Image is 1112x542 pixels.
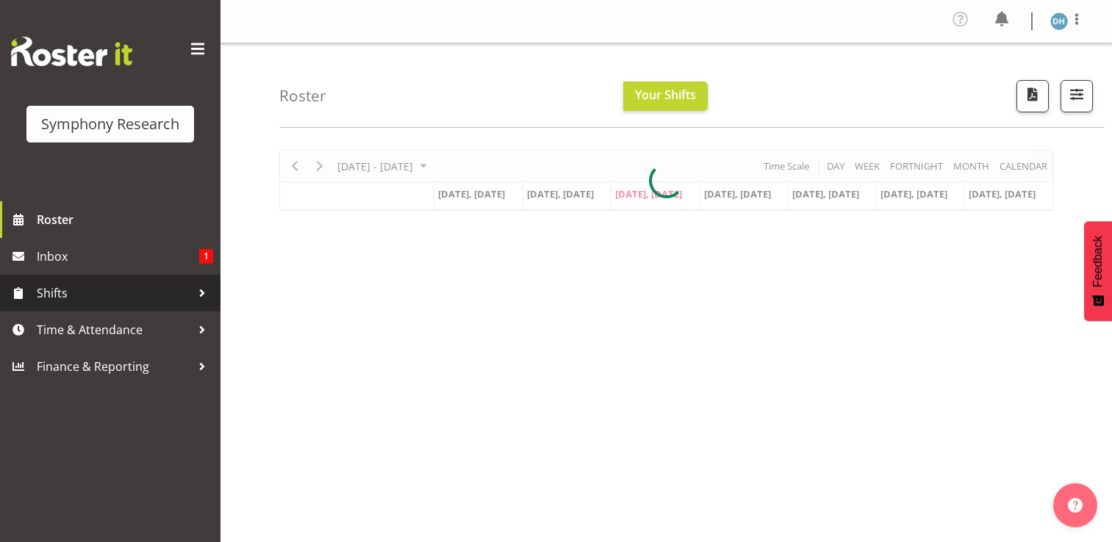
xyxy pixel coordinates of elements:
button: Your Shifts [623,82,708,111]
img: help-xxl-2.png [1068,498,1083,513]
span: 1 [199,249,213,264]
span: Finance & Reporting [37,355,191,377]
span: Shifts [37,282,191,304]
button: Download a PDF of the roster according to the set date range. [1016,80,1049,112]
img: Rosterit website logo [11,37,132,66]
span: Inbox [37,245,199,267]
span: Time & Attendance [37,319,191,341]
div: Symphony Research [41,113,179,135]
button: Filter Shifts [1061,80,1093,112]
span: Your Shifts [635,87,696,103]
button: Feedback - Show survey [1084,221,1112,321]
span: Feedback [1091,236,1105,287]
img: deborah-hull-brown2052.jpg [1050,12,1068,30]
span: Roster [37,209,213,231]
h4: Roster [279,87,326,104]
